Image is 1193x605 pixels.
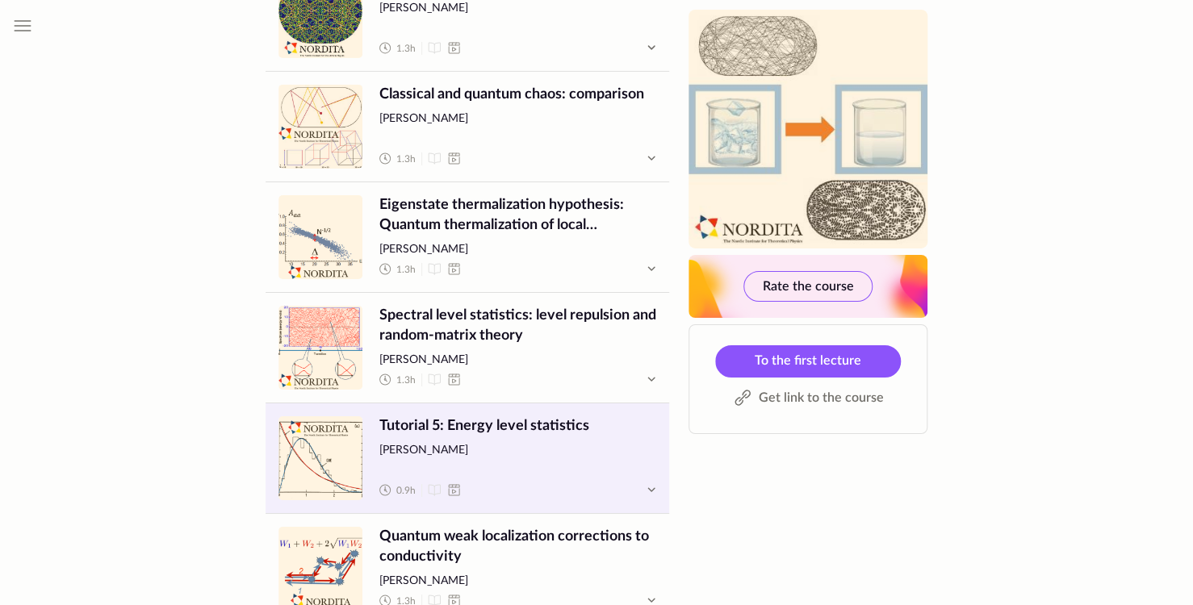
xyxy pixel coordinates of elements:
[379,195,656,236] span: Eigenstate thermalization hypothesis: Quantum thermalization of local observables
[266,403,669,513] a: undefinedTutorial 5: Energy level statistics[PERSON_NAME] 0.9h
[379,574,656,590] span: [PERSON_NAME]
[379,527,656,567] span: Quantum weak localization corrections to conductivity
[379,85,656,105] span: Classical and quantum chaos: comparison
[266,182,669,292] a: undefinedEigenstate thermalization hypothesis: Quantum thermalization of local observables[PERSON...
[396,263,416,277] span: 1.3 h
[396,152,416,166] span: 1.3 h
[743,271,873,302] button: Rate the course
[379,242,656,258] span: [PERSON_NAME]
[396,484,416,498] span: 0.9 h
[379,353,656,369] span: [PERSON_NAME]
[266,293,669,403] a: undefinedSpectral level statistics: level repulsion and random-matrix theory[PERSON_NAME] 1.3h
[379,1,656,17] span: [PERSON_NAME]
[379,111,656,127] span: [PERSON_NAME]
[379,306,656,346] span: Spectral level statistics: level repulsion and random-matrix theory
[396,42,416,56] span: 1.3 h
[379,443,656,459] span: [PERSON_NAME]
[379,416,656,436] span: Tutorial 5: Energy level statistics
[266,72,669,181] a: undefinedClassical and quantum chaos: comparison[PERSON_NAME] 1.3h
[759,388,884,407] span: Get link to the course
[755,354,861,367] span: To the first lecture
[715,345,901,378] a: To the first lecture
[396,373,416,387] span: 1.3 h
[715,384,901,413] button: Get link to the course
